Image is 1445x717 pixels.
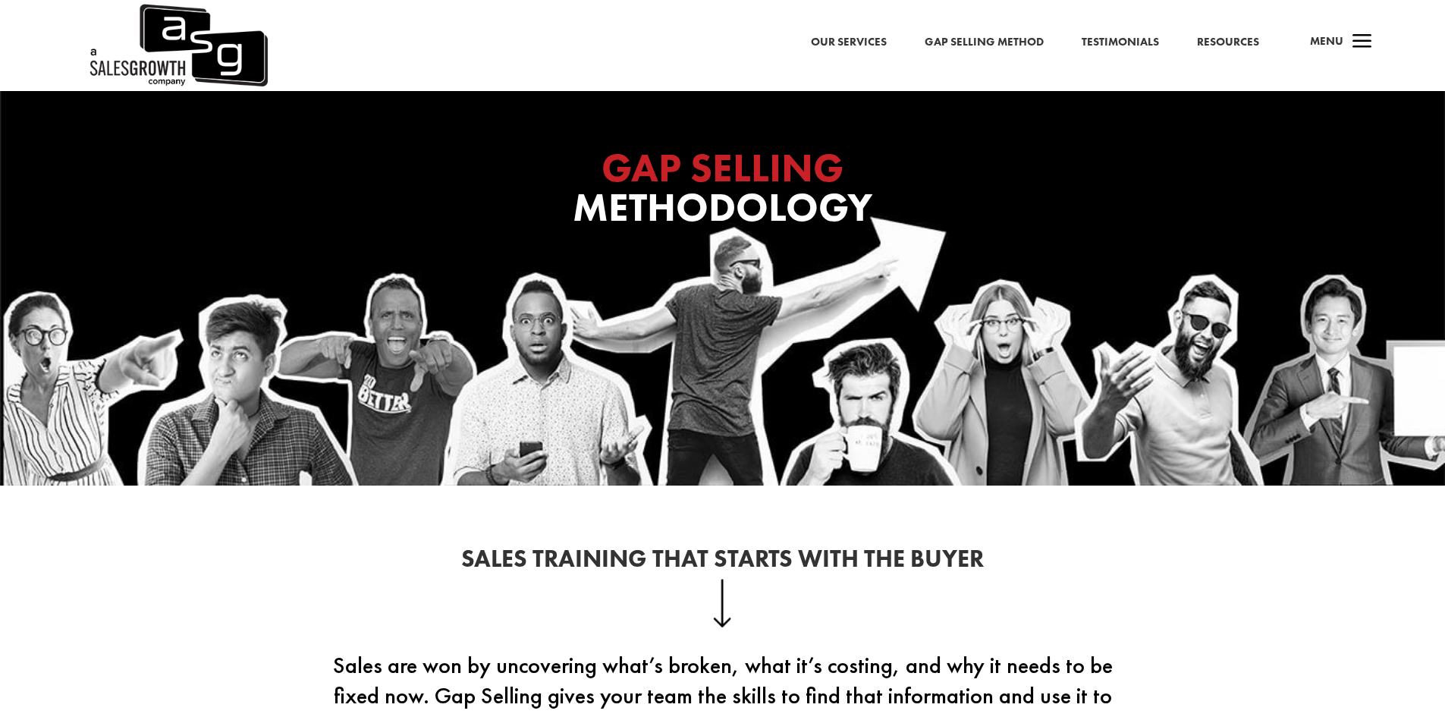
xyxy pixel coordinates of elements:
a: Our Services [811,33,887,52]
img: down-arrow [713,579,732,627]
h1: Methodology [419,148,1026,236]
a: Resources [1197,33,1259,52]
h2: Sales Training That Starts With the Buyer [313,547,1132,579]
span: a [1347,27,1377,58]
a: Testimonials [1082,33,1159,52]
span: GAP SELLING [602,142,843,193]
a: Gap Selling Method [925,33,1044,52]
span: Menu [1310,33,1343,49]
